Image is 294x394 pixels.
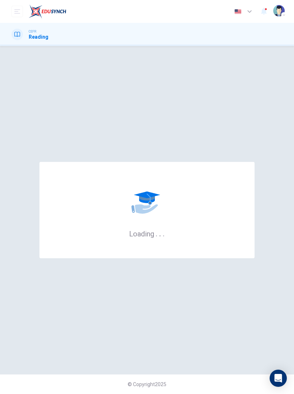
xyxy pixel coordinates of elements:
div: Open Intercom Messenger [270,370,287,387]
img: en [233,9,242,14]
h6: . [159,227,161,239]
span: CEFR [29,29,36,34]
button: open mobile menu [11,6,23,17]
span: © Copyright 2025 [128,381,166,387]
img: EduSynch logo [29,4,66,19]
img: Profile picture [273,5,285,16]
h6: . [155,227,158,239]
h6: Loading [129,229,165,238]
h1: Reading [29,34,48,40]
h6: . [162,227,165,239]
